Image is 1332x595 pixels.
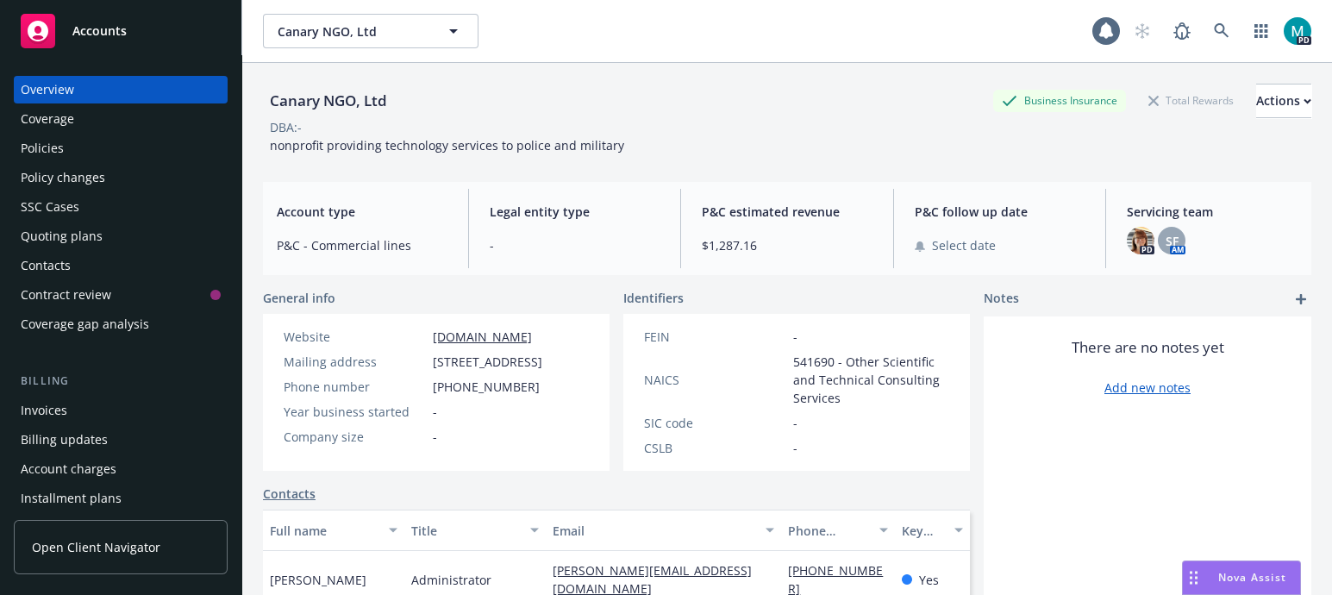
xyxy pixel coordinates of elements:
a: Invoices [14,397,228,424]
img: photo [1127,227,1154,254]
a: Switch app [1244,14,1279,48]
div: Billing [14,373,228,390]
div: Canary NGO, Ltd [263,90,394,112]
div: Actions [1256,85,1311,117]
div: Phone number [788,522,868,540]
button: Email [546,510,781,551]
a: Contacts [263,485,316,503]
span: 541690 - Other Scientific and Technical Consulting Services [793,353,949,407]
div: Total Rewards [1140,90,1242,111]
div: Billing updates [21,426,108,454]
span: [STREET_ADDRESS] [433,353,542,371]
a: Report a Bug [1165,14,1199,48]
span: Open Client Navigator [32,538,160,556]
span: There are no notes yet [1072,337,1224,358]
span: Select date [932,236,996,254]
span: - [793,328,797,346]
img: photo [1284,17,1311,45]
span: Canary NGO, Ltd [278,22,427,41]
div: Phone number [284,378,426,396]
button: Canary NGO, Ltd [263,14,478,48]
div: Coverage gap analysis [21,310,149,338]
a: Policy changes [14,164,228,191]
span: SF [1166,232,1179,250]
div: Overview [21,76,74,103]
span: $1,287.16 [702,236,872,254]
span: - [793,439,797,457]
div: Title [411,522,520,540]
div: Mailing address [284,353,426,371]
a: Start snowing [1125,14,1160,48]
button: Actions [1256,84,1311,118]
button: Phone number [781,510,894,551]
span: P&C estimated revenue [702,203,872,221]
a: Quoting plans [14,222,228,250]
span: P&C follow up date [915,203,1085,221]
div: NAICS [644,371,786,389]
button: Title [404,510,546,551]
div: Company size [284,428,426,446]
div: Invoices [21,397,67,424]
span: Account type [277,203,447,221]
div: Coverage [21,105,74,133]
div: Contract review [21,281,111,309]
span: Yes [919,571,939,589]
div: Year business started [284,403,426,421]
a: add [1291,289,1311,310]
div: Key contact [902,522,944,540]
a: Overview [14,76,228,103]
span: [PERSON_NAME] [270,571,366,589]
span: - [793,414,797,432]
a: Coverage gap analysis [14,310,228,338]
div: SIC code [644,414,786,432]
div: DBA: - [270,118,302,136]
div: Full name [270,522,378,540]
span: Accounts [72,24,127,38]
span: P&C - Commercial lines [277,236,447,254]
div: Account charges [21,455,116,483]
a: Contacts [14,252,228,279]
button: Nova Assist [1182,561,1301,595]
div: Contacts [21,252,71,279]
div: Policies [21,135,64,162]
a: [DOMAIN_NAME] [433,329,532,345]
span: Identifiers [623,289,684,307]
div: Website [284,328,426,346]
div: Drag to move [1183,561,1204,594]
div: Installment plans [21,485,122,512]
div: Quoting plans [21,222,103,250]
span: Nova Assist [1218,570,1286,585]
div: Email [553,522,755,540]
span: Legal entity type [490,203,660,221]
span: - [433,403,437,421]
a: Account charges [14,455,228,483]
a: Contract review [14,281,228,309]
span: - [433,428,437,446]
div: FEIN [644,328,786,346]
div: Policy changes [21,164,105,191]
div: Business Insurance [993,90,1126,111]
span: - [490,236,660,254]
div: SSC Cases [21,193,79,221]
button: Key contact [895,510,970,551]
a: Search [1204,14,1239,48]
a: Accounts [14,7,228,55]
button: Full name [263,510,404,551]
span: Servicing team [1127,203,1298,221]
a: Billing updates [14,426,228,454]
a: Add new notes [1104,379,1191,397]
a: Installment plans [14,485,228,512]
span: General info [263,289,335,307]
a: Policies [14,135,228,162]
span: [PHONE_NUMBER] [433,378,540,396]
a: SSC Cases [14,193,228,221]
div: CSLB [644,439,786,457]
span: Notes [984,289,1019,310]
span: nonprofit providing technology services to police and military [270,137,624,153]
a: Coverage [14,105,228,133]
span: Administrator [411,571,491,589]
